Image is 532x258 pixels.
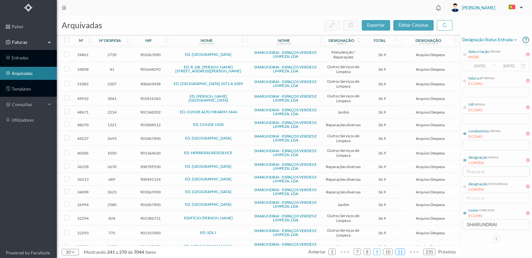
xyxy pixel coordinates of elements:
[184,215,233,220] a: EDIFÍCIO [PERSON_NAME]
[365,177,400,182] span: 36.9
[434,4,443,12] i: icon: bell
[403,136,457,141] span: Arquivo Despesa
[337,42,346,45] div: rubrica
[326,244,361,249] span: Limpeza
[185,136,231,141] a: ED. [GEOGRAPHIC_DATA]
[94,110,130,115] span: 2214
[468,102,474,107] div: Nif
[133,177,168,182] span: 900941154
[75,230,91,235] span: 22293
[174,81,243,86] a: ED. [GEOGRAPHIC_DATA] 1071 A 1089
[354,249,361,255] li: 7
[75,216,91,221] span: 22294
[468,207,478,213] div: nome
[326,213,361,223] span: Outros Serviços de Limpeza
[483,75,495,80] div: entrada
[468,128,489,134] div: condomínio
[468,81,495,87] div: É COMO
[75,202,91,207] span: 26994
[254,175,317,183] a: SHARUNDRAI - ESPAÇOS VERDES E LIMPEZA, LDA
[468,49,489,55] div: data criação
[489,49,501,54] div: entrada
[75,244,91,249] span: 22286
[338,247,351,257] li: Recuar 5 Páginas
[468,75,483,81] div: fatura nº
[424,247,435,257] a: 235
[326,228,361,238] span: Outros Serviços de Limpeza
[133,110,168,115] span: 901368202
[254,200,317,209] a: SHARUNDRAI - ESPAÇOS VERDES E LIMPEZA, LDA
[199,42,214,45] div: condomínio
[254,50,317,59] a: SHARUNDRAI - ESPAÇOS VERDES E LIMPEZA, LDA
[24,4,32,12] img: Logo
[94,230,130,235] span: 775
[185,189,231,194] a: ED. [GEOGRAPHIC_DATA]
[365,96,400,101] span: 36.9
[326,202,361,207] span: Jardim
[116,249,118,255] span: a
[278,38,290,43] div: nome
[365,190,400,194] span: 36.9
[474,102,485,106] div: entrada
[75,177,91,182] span: 36213
[62,20,102,30] span: arquivadas
[106,249,116,255] span: 241
[201,38,213,43] div: nome
[326,148,361,158] span: Outros Serviços de Limpeza
[403,244,457,249] span: Arquivo Despesa
[75,52,91,57] span: 54861
[329,38,355,43] div: designação
[133,164,168,169] span: 900789530
[94,177,130,182] span: 689
[365,230,400,235] span: 36.9
[403,110,457,115] span: Arquivo Despesa
[326,50,361,59] span: Manutenção / Reparações
[118,249,128,255] span: 270
[254,107,317,116] a: SHARUNDRAI - ESPAÇOS VERDES E LIMPEZA, LDA
[403,81,457,86] span: Arquivo Despesa
[133,96,168,101] span: 901816183
[94,67,130,72] span: 41
[94,136,130,141] span: 2693
[94,122,130,127] span: 1321
[84,249,106,255] span: mostrando
[338,247,351,251] span: •••
[326,110,361,115] span: Jardim
[419,42,438,45] div: status entrada
[75,190,91,194] span: 34098
[75,81,91,86] span: 51082
[185,52,231,57] a: ED. [GEOGRAPHIC_DATA]
[254,187,317,196] a: SHARUNDRAI - ESPAÇOS VERDES E LIMPEZA, LDA
[94,81,130,86] span: 2207
[180,109,237,114] a: ED. CONDE ALTO MEARIM 1444
[468,187,508,192] div: CONTÉM
[462,36,518,44] span: Designação status entrada
[403,67,457,72] span: Arquivo Despesa
[408,247,421,257] li: Avançar 5 Páginas
[71,250,75,254] i: icon: down
[75,122,91,127] span: 48670
[451,3,460,12] img: user_titan3.af2715ee.jpg
[254,228,317,237] a: SHARUNDRAI - ESPAÇOS VERDES E LIMPEZA, LDA
[403,52,457,57] span: Arquivo Despesa
[365,122,400,127] span: 36.9
[133,81,168,86] span: 900669438
[326,133,361,143] span: Outros Serviços de Limpeza
[326,122,361,127] span: Reparações diversas
[75,151,91,155] span: 40286
[468,181,488,187] div: designação
[254,134,317,142] a: SHARUNDRAI - ESPAÇOS VERDES E LIMPEZA, LDA
[75,164,91,169] span: 36228
[184,150,232,155] a: ED. HERRERAS RESIDENCE
[326,64,361,74] span: Outros Serviços de Limpeza
[365,110,400,115] span: 36.9
[374,38,386,43] div: total
[326,79,361,89] span: Outros Serviços de Limpeza
[367,22,385,28] span: exportar
[128,249,133,255] span: de
[503,2,526,13] button: PT
[478,207,495,212] div: fornecedor
[12,101,44,108] span: consultas
[94,151,130,155] span: 1050
[200,230,216,235] a: ED. SOL I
